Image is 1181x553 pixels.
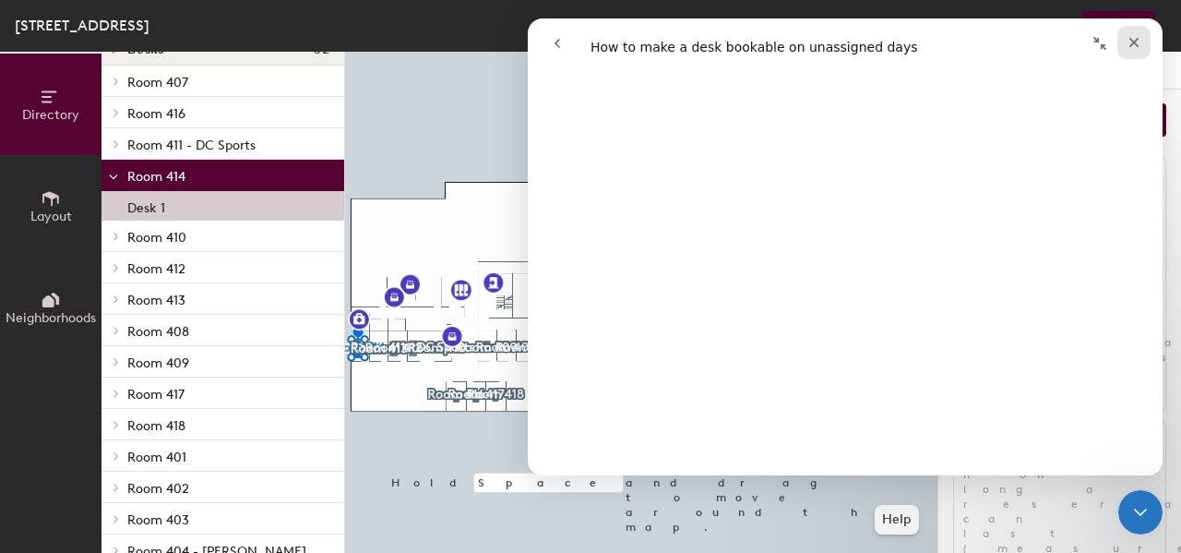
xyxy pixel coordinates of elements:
[127,512,189,528] span: Room 403
[127,481,189,497] span: Room 402
[127,355,189,371] span: Room 409
[1082,11,1155,41] button: Publish
[15,14,149,37] div: [STREET_ADDRESS]
[979,17,997,35] img: Redo
[127,324,189,340] span: Room 408
[127,75,188,90] span: Room 407
[954,187,1165,365] p: Restrict how far in advance hotel desks can be booked (based on when reservation starts).
[127,106,185,122] span: Room 416
[127,138,256,153] span: Room 411 - DC Sports
[875,505,919,535] button: Help
[30,209,72,224] span: Layout
[22,107,79,123] span: Directory
[127,450,186,465] span: Room 401
[127,230,186,246] span: Room 410
[127,418,185,434] span: Room 418
[127,261,185,277] span: Room 412
[6,310,96,326] span: Neighborhoods
[1118,490,1163,535] iframe: Intercom live chat
[528,18,1163,475] iframe: Intercom live chat
[1027,11,1064,41] button: Close
[127,293,185,308] span: Room 413
[127,387,185,403] span: Room 417
[127,169,185,185] span: Room 414
[949,17,968,35] img: Undo
[127,195,165,216] p: Desk 1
